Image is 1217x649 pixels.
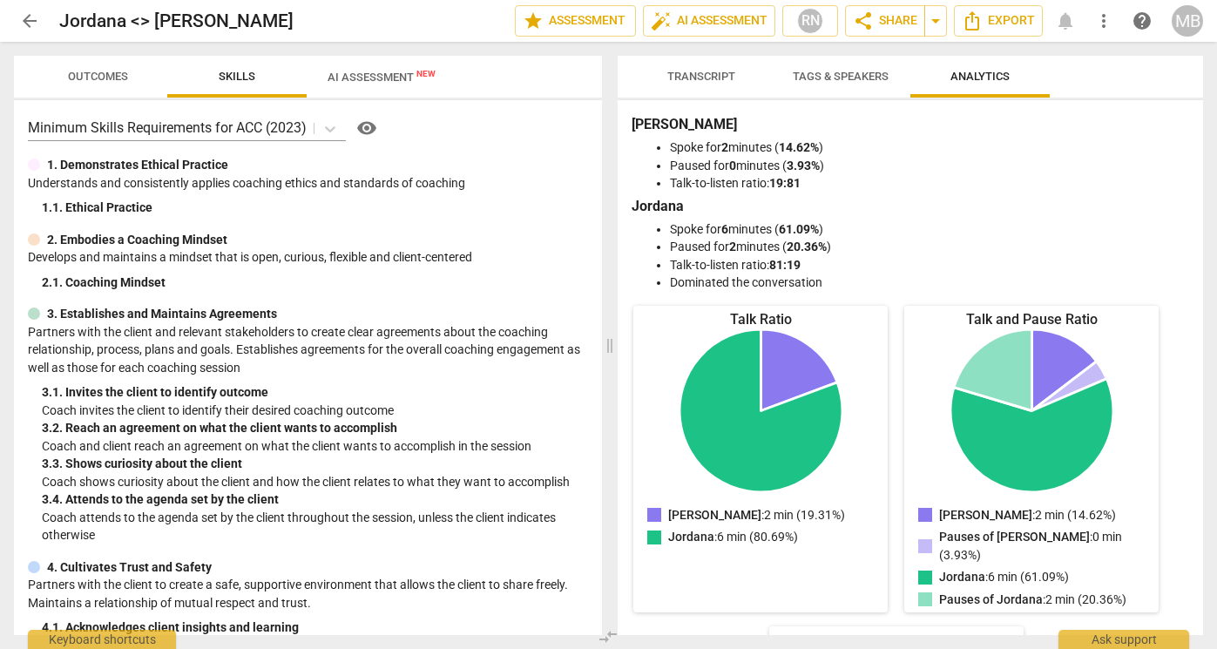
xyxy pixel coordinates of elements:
[939,508,1032,522] span: [PERSON_NAME]
[721,222,728,236] b: 6
[769,258,801,272] b: 81:19
[42,419,588,437] div: 3. 2. Reach an agreement on what the client wants to accomplish
[523,10,544,31] span: star
[668,506,845,524] p: : 2 min (19.31%)
[42,473,588,491] p: Coach shows curiosity about the client and how the client relates to what they want to accomplish
[643,5,775,37] button: AI Assessment
[845,5,925,37] button: Share
[939,568,1069,586] p: : 6 min (61.09%)
[28,576,588,612] p: Partners with the client to create a safe, supportive environment that allows the client to share...
[59,10,294,32] h2: Jordana <> [PERSON_NAME]
[853,10,917,31] span: Share
[670,238,1187,256] li: Paused for minutes ( )
[356,118,377,139] span: visibility
[779,140,819,154] b: 14.62%
[939,592,1043,606] span: Pauses of Jordana
[1132,10,1153,31] span: help
[670,174,1187,193] li: Talk-to-listen ratio:
[668,530,714,544] span: Jordana
[523,10,628,31] span: Assessment
[47,231,227,249] p: 2. Embodies a Coaching Mindset
[939,528,1138,564] p: : 0 min (3.93%)
[42,199,588,217] div: 1. 1. Ethical Practice
[42,490,588,509] div: 3. 4. Attends to the agenda set by the client
[42,619,588,637] div: 4. 1. Acknowledges client insights and learning
[632,116,737,132] b: [PERSON_NAME]
[1126,5,1158,37] a: Help
[729,240,736,254] b: 2
[668,508,761,522] span: [PERSON_NAME]
[416,69,436,78] span: New
[670,220,1187,239] li: Spoke for minutes ( )
[939,530,1090,544] span: Pauses of [PERSON_NAME]
[328,71,436,84] span: AI Assessment
[939,591,1126,609] p: : 2 min (20.36%)
[632,198,684,214] b: Jordana
[853,10,874,31] span: share
[515,5,636,37] button: Assessment
[47,305,277,323] p: 3. Establishes and Maintains Agreements
[721,140,728,154] b: 2
[28,174,588,193] p: Understands and consistently applies coaching ethics and standards of coaching
[19,10,40,31] span: arrow_back
[633,309,888,329] div: Talk Ratio
[28,118,307,138] p: Minimum Skills Requirements for ACC (2023)
[954,5,1043,37] button: Export
[42,455,588,473] div: 3. 3. Shows curiosity about the client
[797,8,823,34] div: RN
[668,528,798,546] p: : 6 min (80.69%)
[670,139,1187,157] li: Spoke for minutes ( )
[42,437,588,456] p: Coach and client reach an agreement on what the client wants to accomplish in the session
[1093,10,1114,31] span: more_vert
[782,5,838,37] button: RN
[68,70,128,83] span: Outcomes
[787,240,827,254] b: 20.36%
[793,70,889,83] span: Tags & Speakers
[670,157,1187,175] li: Paused for minutes ( )
[42,509,588,544] p: Coach attends to the agenda set by the client throughout the session, unless the client indicates...
[779,222,819,236] b: 61.09%
[670,256,1187,274] li: Talk-to-listen ratio:
[769,176,801,190] b: 19:81
[962,10,1035,31] span: Export
[1172,5,1203,37] button: MB
[667,70,735,83] span: Transcript
[219,70,255,83] span: Skills
[670,274,1187,292] li: Dominated the conversation
[924,5,947,37] button: Sharing summary
[729,159,736,172] b: 0
[42,402,588,420] p: Coach invites the client to identify their desired coaching outcome
[28,323,588,377] p: Partners with the client and relevant stakeholders to create clear agreements about the coaching ...
[47,558,212,577] p: 4. Cultivates Trust and Safety
[28,248,588,267] p: Develops and maintains a mindset that is open, curious, flexible and client-centered
[28,630,176,649] div: Keyboard shortcuts
[1058,630,1189,649] div: Ask support
[47,156,228,174] p: 1. Demonstrates Ethical Practice
[651,10,672,31] span: auto_fix_high
[42,274,588,292] div: 2. 1. Coaching Mindset
[904,309,1159,329] div: Talk and Pause Ratio
[651,10,767,31] span: AI Assessment
[787,159,820,172] b: 3.93%
[346,114,381,142] a: Help
[939,570,985,584] span: Jordana
[925,10,946,31] span: arrow_drop_down
[950,70,1010,83] span: Analytics
[353,114,381,142] button: Help
[42,383,588,402] div: 3. 1. Invites the client to identify outcome
[939,506,1116,524] p: : 2 min (14.62%)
